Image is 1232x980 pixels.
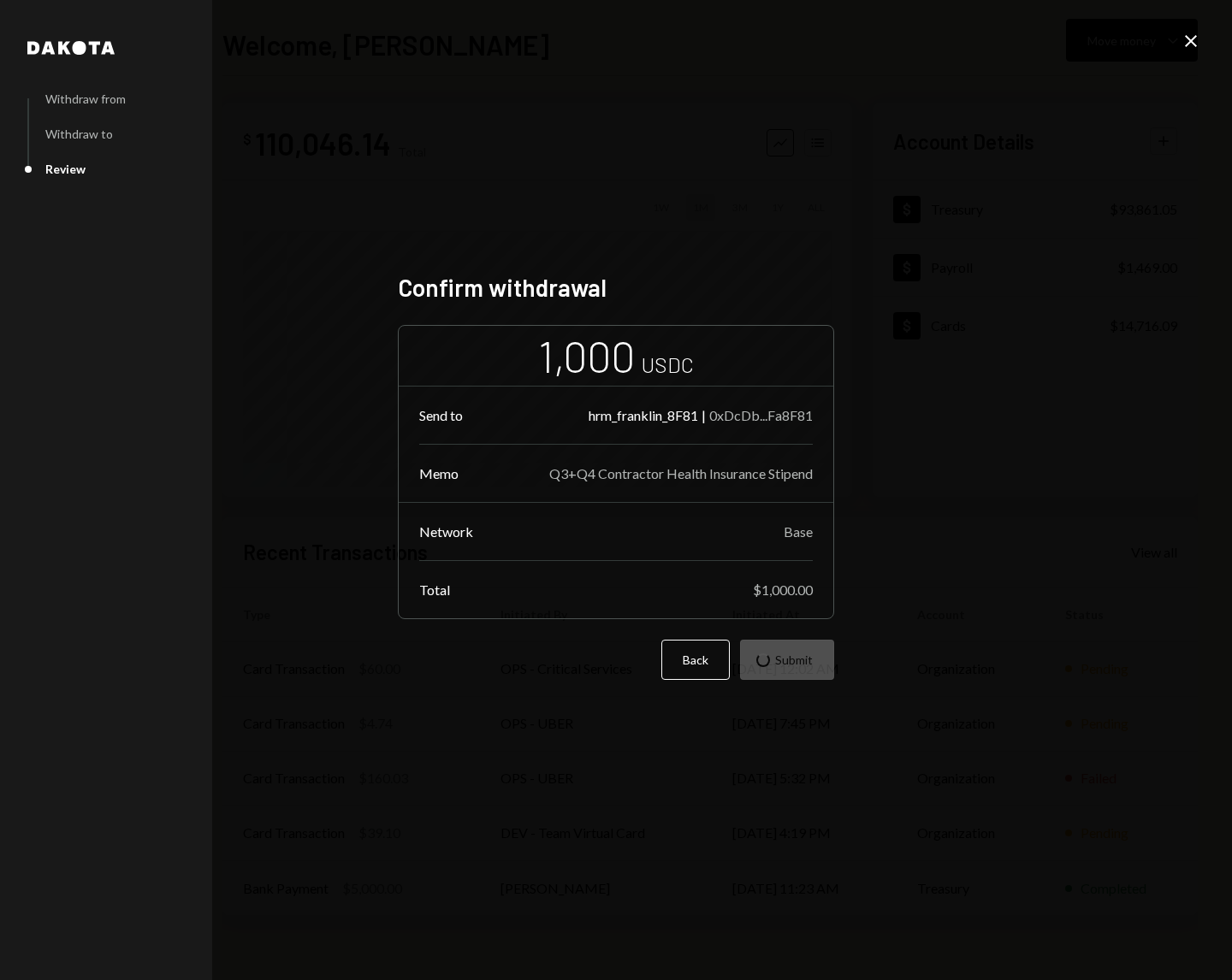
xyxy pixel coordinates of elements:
div: $1,000.00 [753,582,813,598]
div: Q3+Q4 Contractor Health Insurance Stipend [549,465,813,481]
div: USDC [642,351,694,379]
div: Total [419,582,450,598]
div: 1,000 [538,329,635,383]
div: Withdraw to [45,127,113,141]
div: | [702,407,706,423]
div: Review [45,162,86,176]
div: Base [784,523,813,540]
div: Withdraw from [45,92,126,106]
button: Back [661,640,730,680]
div: Send to [419,407,463,423]
div: Memo [419,465,459,481]
div: 0xDcDb...Fa8F81 [709,407,813,423]
h2: Confirm withdrawal [398,271,834,304]
div: hrm_franklin_8F81 [589,407,698,423]
div: Network [419,523,473,540]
